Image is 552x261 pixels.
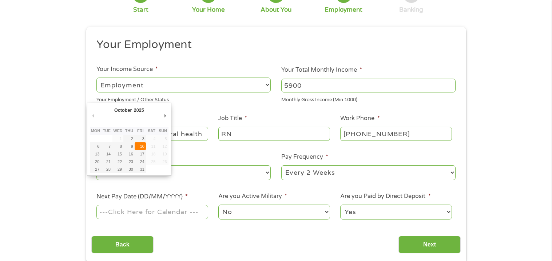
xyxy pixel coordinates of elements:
[159,128,167,133] abbr: Sunday
[261,6,291,14] div: About You
[90,111,96,121] button: Previous Month
[340,127,452,141] input: (231) 754-4010
[112,142,124,150] button: 8
[96,193,188,201] label: Next Pay Date (DD/MM/YYYY)
[112,150,124,158] button: 15
[90,150,101,158] button: 13
[112,158,124,165] button: 22
[133,106,145,115] div: 2025
[113,106,133,115] div: October
[90,142,101,150] button: 6
[101,142,112,150] button: 7
[281,94,456,104] div: Monthly Gross Income (Min 1000)
[96,94,271,104] div: Your Employment / Other Status
[101,165,112,173] button: 28
[135,165,146,173] button: 31
[398,236,461,254] input: Next
[90,158,101,165] button: 20
[90,165,101,173] button: 27
[123,158,135,165] button: 23
[281,153,328,161] label: Pay Frequency
[96,205,208,219] input: Use the arrow keys to pick a date
[137,128,143,133] abbr: Friday
[148,128,155,133] abbr: Saturday
[96,66,158,73] label: Your Income Source
[123,142,135,150] button: 9
[133,6,148,14] div: Start
[112,165,124,173] button: 29
[281,79,456,92] input: 1800
[103,128,111,133] abbr: Tuesday
[399,6,423,14] div: Banking
[218,127,330,141] input: Cashier
[123,150,135,158] button: 16
[125,128,133,133] abbr: Thursday
[101,158,112,165] button: 21
[340,193,430,200] label: Are you Paid by Direct Deposit
[113,128,122,133] abbr: Wednesday
[281,66,362,74] label: Your Total Monthly Income
[135,142,146,150] button: 10
[218,193,287,200] label: Are you Active Military
[135,158,146,165] button: 24
[135,150,146,158] button: 17
[123,135,135,142] button: 2
[340,115,380,122] label: Work Phone
[192,6,225,14] div: Your Home
[96,37,450,52] h2: Your Employment
[123,165,135,173] button: 30
[325,6,362,14] div: Employment
[91,128,100,133] abbr: Monday
[135,135,146,142] button: 3
[162,111,168,121] button: Next Month
[101,150,112,158] button: 14
[218,115,247,122] label: Job Title
[91,236,154,254] input: Back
